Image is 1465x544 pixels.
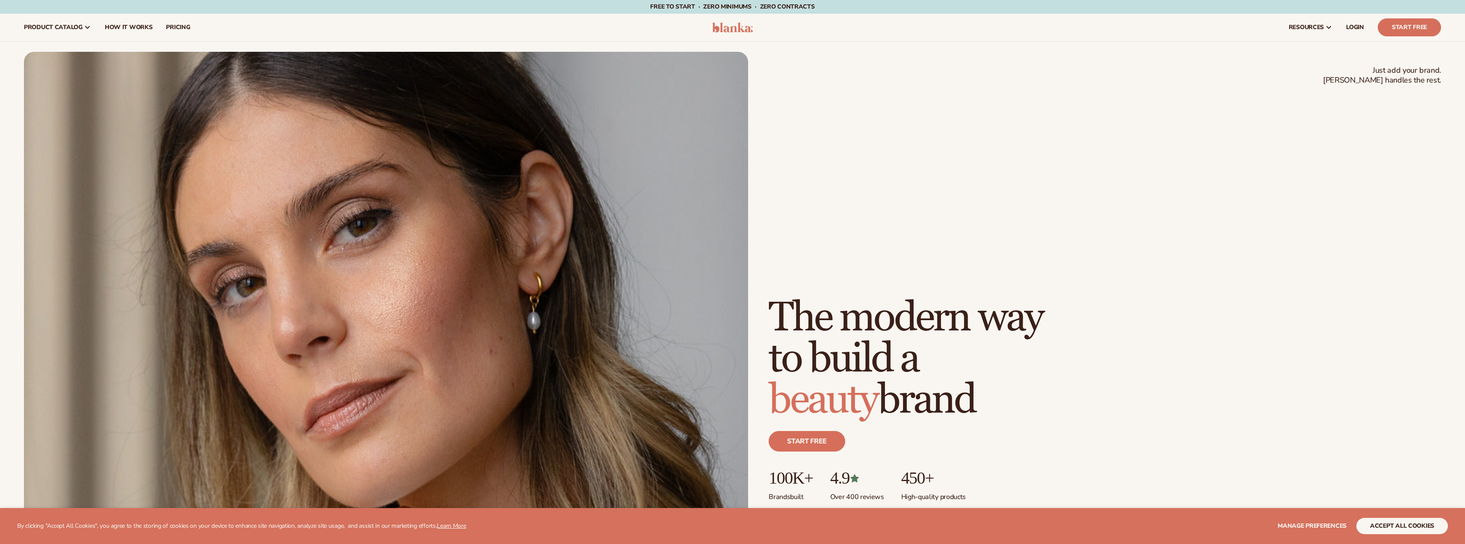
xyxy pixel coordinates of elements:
span: product catalog [24,24,83,31]
span: Just add your brand. [PERSON_NAME] handles the rest. [1323,65,1441,86]
a: product catalog [17,14,98,41]
img: logo [712,22,753,33]
span: resources [1289,24,1324,31]
a: Start Free [1378,18,1441,36]
h1: The modern way to build a brand [769,297,1042,421]
a: resources [1282,14,1339,41]
span: beauty [769,375,877,425]
span: Free to start · ZERO minimums · ZERO contracts [650,3,814,11]
span: Manage preferences [1278,522,1347,530]
a: LOGIN [1339,14,1371,41]
span: How It Works [105,24,153,31]
p: 100K+ [769,469,813,488]
p: 450+ [901,469,966,488]
a: pricing [159,14,197,41]
a: Learn More [437,522,466,530]
p: High-quality products [901,488,966,502]
span: LOGIN [1346,24,1364,31]
button: Manage preferences [1278,518,1347,534]
span: pricing [166,24,190,31]
p: 4.9 [830,469,884,488]
a: Start free [769,431,845,452]
a: How It Works [98,14,160,41]
p: Over 400 reviews [830,488,884,502]
button: accept all cookies [1356,518,1448,534]
p: By clicking "Accept All Cookies", you agree to the storing of cookies on your device to enhance s... [17,523,466,530]
p: Brands built [769,488,813,502]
